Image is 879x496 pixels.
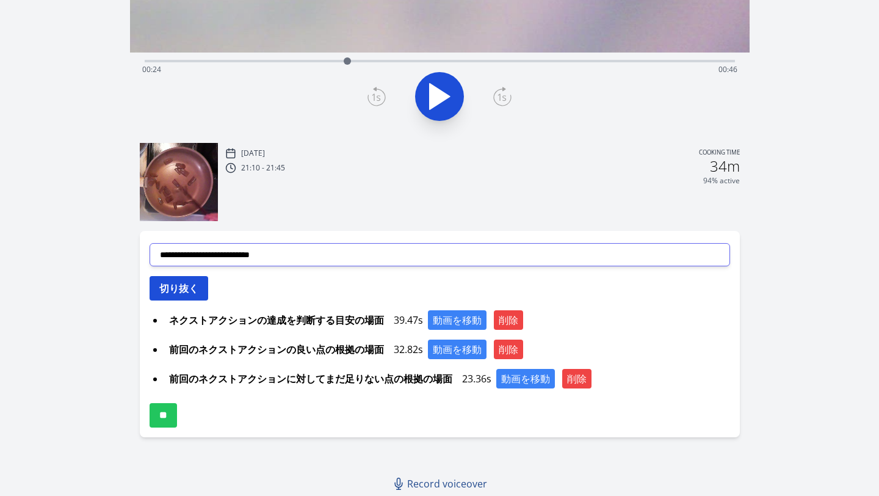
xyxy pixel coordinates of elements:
img: 251010121103_thumb.jpeg [140,143,218,221]
p: 21:10 - 21:45 [241,163,285,173]
span: 前回のネクストアクションの良い点の根拠の場面 [164,340,389,359]
span: 前回のネクストアクションに対してまだ足りない点の根拠の場面 [164,369,457,388]
p: [DATE] [241,148,265,158]
button: 削除 [494,340,523,359]
button: 切り抜く [150,276,208,301]
span: 00:24 [142,64,161,75]
button: 動画を移動 [428,340,487,359]
button: 削除 [494,310,523,330]
h2: 34m [710,159,740,173]
span: ネクストアクションの達成を判断する目安の場面 [164,310,389,330]
span: Record voiceover [407,476,487,491]
span: 00:46 [718,64,737,75]
button: 削除 [562,369,591,388]
div: 32.82s [164,340,730,359]
p: 94% active [703,176,740,186]
div: 23.36s [164,369,730,388]
div: 39.47s [164,310,730,330]
a: Record voiceover [388,472,494,496]
button: 動画を移動 [496,369,555,388]
button: 動画を移動 [428,310,487,330]
p: Cooking time [699,148,740,159]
